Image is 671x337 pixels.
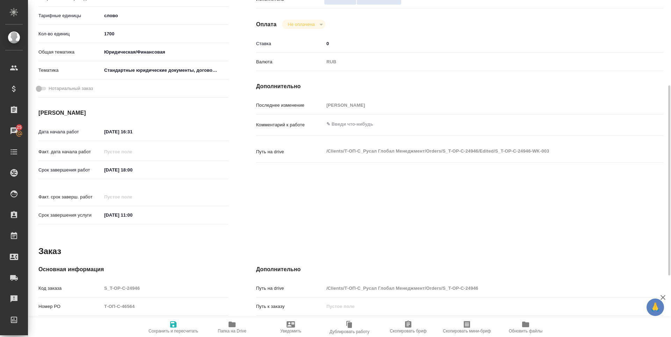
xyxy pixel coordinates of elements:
input: ✎ Введи что-нибудь [102,29,228,39]
button: Не оплачена [286,21,317,27]
input: Пустое поле [102,283,228,293]
p: Валюта [256,58,324,65]
span: Дублировать работу [330,329,369,334]
input: Пустое поле [102,147,163,157]
button: Сохранить и пересчитать [144,317,203,337]
input: ✎ Введи что-нибудь [102,127,163,137]
div: RUB [324,56,629,68]
div: Юридическая/Финансовая [102,46,228,58]
span: Нотариальный заказ [49,85,93,92]
button: Дублировать работу [320,317,379,337]
span: Папка на Drive [218,329,246,334]
h4: Основная информация [38,265,228,274]
button: 🙏 [647,299,664,316]
p: Дата начала работ [38,128,102,135]
span: Скопировать бриф [390,329,426,334]
input: ✎ Введи что-нибудь [102,165,163,175]
input: Пустое поле [102,192,163,202]
p: Тарифные единицы [38,12,102,19]
span: Сохранить и пересчитать [149,329,198,334]
a: 25 [2,122,26,140]
p: Путь на drive [256,148,324,155]
button: Уведомить [261,317,320,337]
h4: Дополнительно [256,265,663,274]
input: ✎ Введи что-нибудь [102,210,163,220]
button: Скопировать бриф [379,317,438,337]
span: 🙏 [649,300,661,315]
p: Номер РО [38,303,102,310]
div: Стандартные юридические документы, договоры, уставы [102,64,228,76]
input: Пустое поле [324,100,629,110]
p: Факт. дата начала работ [38,148,102,155]
span: Обновить файлы [509,329,543,334]
p: Код заказа [38,285,102,292]
h4: [PERSON_NAME] [38,109,228,117]
h2: Заказ [38,246,61,257]
p: Срок завершения работ [38,167,102,174]
p: Путь на drive [256,285,324,292]
button: Скопировать мини-бриф [438,317,496,337]
input: ✎ Введи что-нибудь [324,38,629,49]
div: слово [102,10,228,22]
p: Путь к заказу [256,303,324,310]
button: Обновить файлы [496,317,555,337]
h4: Дополнительно [256,82,663,91]
span: Скопировать мини-бриф [443,329,491,334]
span: 25 [13,124,26,131]
p: Общая тематика [38,49,102,56]
input: Пустое поле [324,283,629,293]
textarea: /Clients/Т-ОП-С_Русал Глобал Менеджмент/Orders/S_T-OP-C-24946/Edited/S_T-OP-C-24946-WK-003 [324,145,629,157]
button: Папка на Drive [203,317,261,337]
input: Пустое поле [324,301,629,311]
p: Последнее изменение [256,102,324,109]
p: Тематика [38,67,102,74]
div: Не оплачена [282,20,325,29]
span: Уведомить [280,329,301,334]
p: Кол-во единиц [38,30,102,37]
p: Ставка [256,40,324,47]
p: Факт. срок заверш. работ [38,194,102,201]
h4: Оплата [256,20,277,29]
input: Пустое поле [102,301,228,311]
p: Срок завершения услуги [38,212,102,219]
p: Комментарий к работе [256,121,324,128]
